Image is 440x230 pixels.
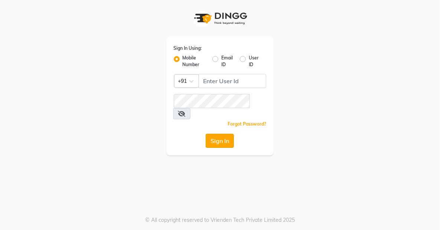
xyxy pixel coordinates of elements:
[174,94,250,108] input: Username
[199,74,267,88] input: Username
[249,55,260,68] label: User ID
[206,134,234,148] button: Sign In
[190,7,250,29] img: logo1.svg
[174,45,202,52] label: Sign In Using:
[221,55,234,68] label: Email ID
[183,55,206,68] label: Mobile Number
[228,121,266,127] a: Forgot Password?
